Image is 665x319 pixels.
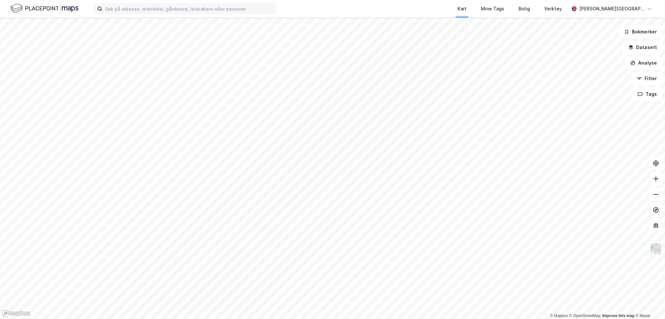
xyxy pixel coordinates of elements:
[633,288,665,319] iframe: Chat Widget
[569,313,601,318] a: OpenStreetMap
[10,3,79,14] img: logo.f888ab2527a4732fd821a326f86c7f29.svg
[550,313,568,318] a: Mapbox
[579,5,644,13] div: [PERSON_NAME][GEOGRAPHIC_DATA]
[602,313,634,318] a: Improve this map
[458,5,467,13] div: Kart
[519,5,530,13] div: Bolig
[619,25,662,38] button: Bokmerker
[481,5,504,13] div: Mine Tags
[102,4,276,14] input: Søk på adresse, matrikkel, gårdeiere, leietakere eller personer
[544,5,562,13] div: Verktøy
[650,243,662,255] img: Z
[625,56,662,69] button: Analyse
[632,88,662,101] button: Tags
[623,41,662,54] button: Datasett
[2,310,31,317] a: Mapbox homepage
[631,72,662,85] button: Filter
[633,288,665,319] div: Kontrollprogram for chat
